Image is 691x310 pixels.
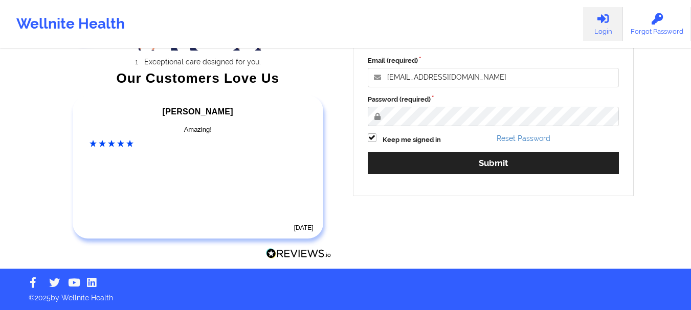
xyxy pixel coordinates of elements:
span: [PERSON_NAME] [163,107,233,116]
a: Reset Password [497,134,550,142]
div: Our Customers Love Us [64,73,331,83]
label: Keep me signed in [383,135,441,145]
button: Submit [368,152,619,174]
p: © 2025 by Wellnite Health [21,285,670,303]
a: Forgot Password [623,7,691,41]
img: Reviews.io Logo [266,248,331,259]
input: Email address [368,68,619,87]
label: Password (required) [368,94,619,105]
a: Login [583,7,623,41]
div: Amazing! [90,125,306,135]
a: Reviews.io Logo [266,248,331,261]
li: Exceptional care designed for you. [74,58,331,66]
label: Email (required) [368,56,619,66]
time: [DATE] [294,224,314,231]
